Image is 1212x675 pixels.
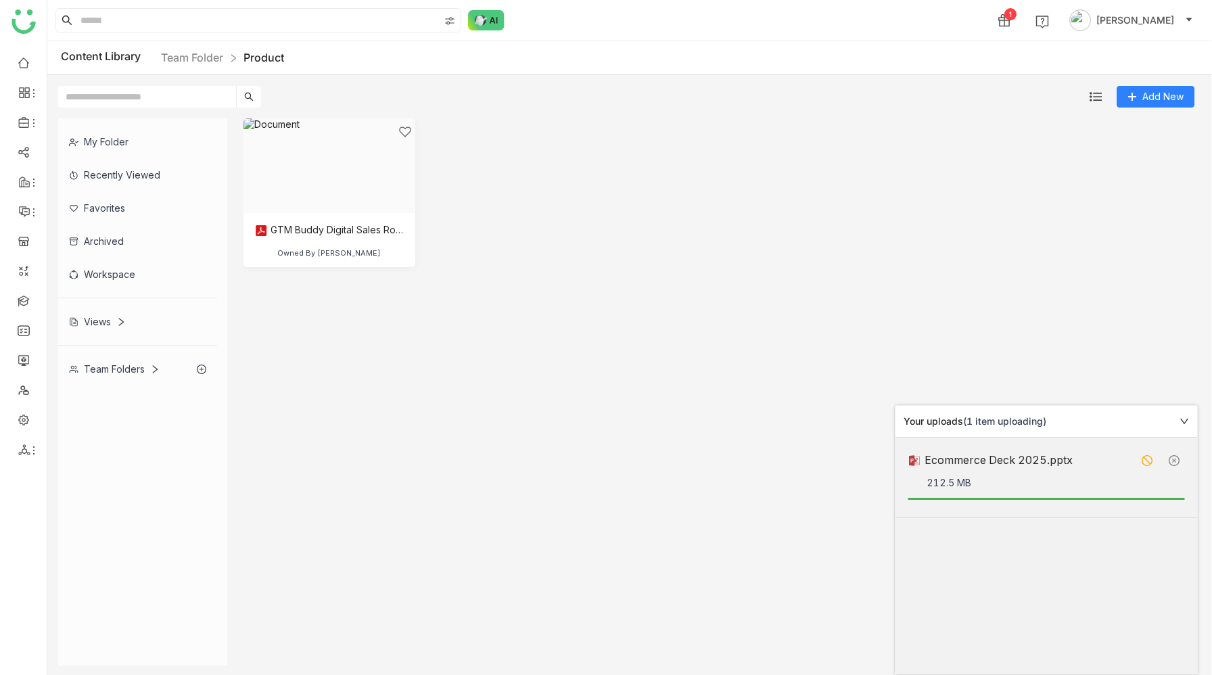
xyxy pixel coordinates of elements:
[58,258,217,291] div: Workspace
[1117,86,1194,108] button: Add New
[908,454,921,467] img: pptx.svg
[243,118,415,213] img: Document
[925,452,1127,469] div: Ecommerce Deck 2025.pptx
[58,191,217,225] div: Favorites
[1090,91,1102,103] img: list.svg
[927,475,1185,490] div: 212.5 MB
[1096,13,1174,28] span: [PERSON_NAME]
[444,16,455,26] img: search-type.svg
[1069,9,1091,31] img: avatar
[904,414,1155,429] div: Your uploads
[243,51,284,64] a: Product
[58,225,217,258] div: Archived
[468,10,505,30] img: ask-buddy-normal.svg
[58,125,217,158] div: My Folder
[61,49,284,66] div: Content Library
[1142,89,1184,104] span: Add New
[254,224,404,237] div: GTM Buddy Digital Sales Rooms (DSR) DataSheet
[69,316,126,327] div: Views
[1067,9,1196,31] button: [PERSON_NAME]
[254,224,268,237] img: pdf.svg
[161,51,223,64] a: Team Folder
[1035,15,1049,28] img: help.svg
[58,158,217,191] div: Recently Viewed
[963,415,1046,427] span: (1 item uploading)
[277,248,381,258] div: Owned By [PERSON_NAME]
[69,363,160,375] div: Team Folders
[1004,8,1017,20] div: 1
[11,9,36,34] img: logo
